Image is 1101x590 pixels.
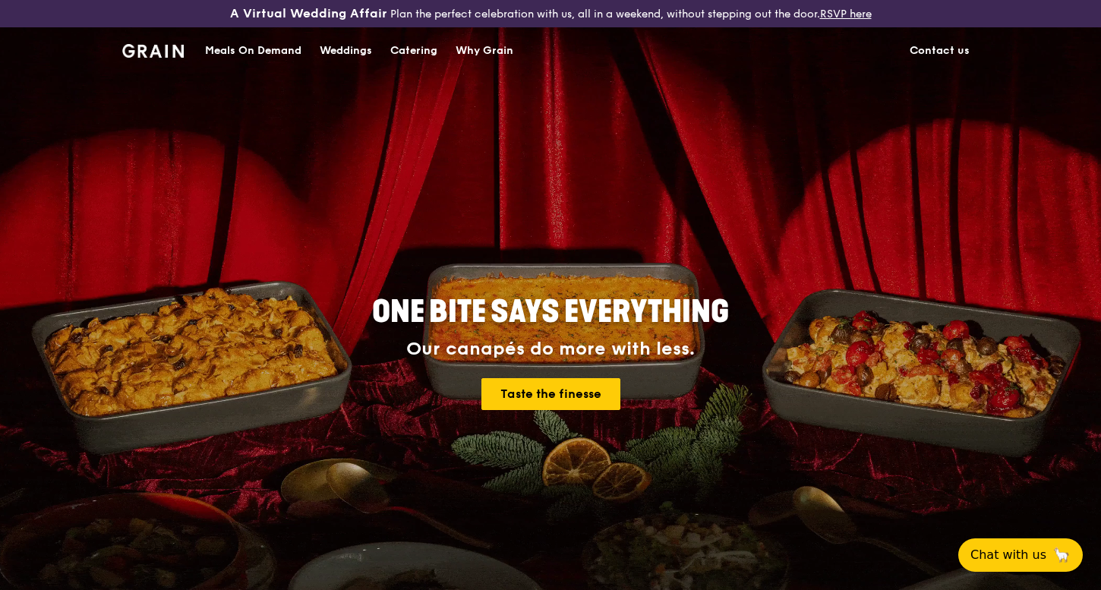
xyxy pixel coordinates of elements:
h3: A Virtual Wedding Affair [230,6,387,21]
a: GrainGrain [122,27,184,72]
a: Why Grain [446,28,522,74]
div: Plan the perfect celebration with us, all in a weekend, without stepping out the door. [184,6,918,21]
span: ONE BITE SAYS EVERYTHING [372,294,729,330]
div: Weddings [320,28,372,74]
a: RSVP here [820,8,872,21]
a: Taste the finesse [481,378,620,410]
button: Chat with us🦙 [958,538,1083,572]
a: Catering [381,28,446,74]
div: Our canapés do more with less. [277,339,824,360]
img: Grain [122,44,184,58]
div: Meals On Demand [205,28,301,74]
div: Why Grain [456,28,513,74]
a: Weddings [311,28,381,74]
span: 🦙 [1052,546,1071,564]
span: Chat with us [970,546,1046,564]
div: Catering [390,28,437,74]
a: Contact us [901,28,979,74]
